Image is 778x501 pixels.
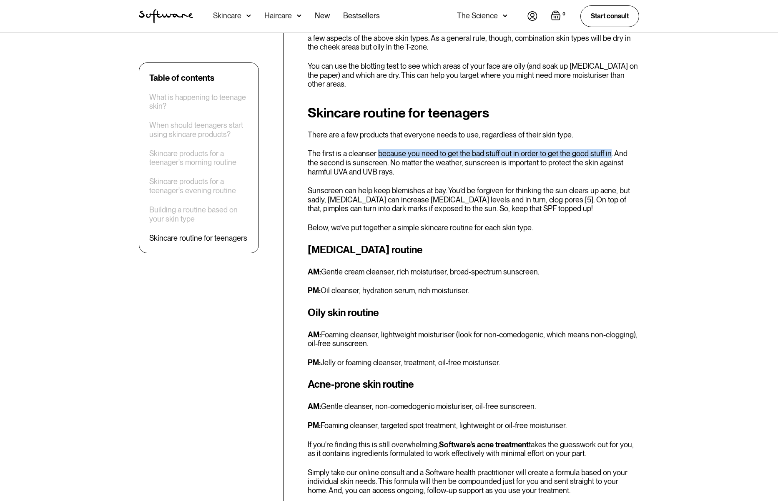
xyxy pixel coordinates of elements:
[308,421,639,430] p: Foaming cleanser, targeted spot treatment, lightweight or oil-free moisturiser.
[308,358,639,367] p: Jelly or foaming cleanser, treatment, oil-free moisturiser.
[439,440,529,449] a: Software's acne treatment
[308,377,639,392] h3: Acne-prone skin routine
[297,12,301,20] img: arrow down
[149,205,248,223] a: Building a routine based on your skin type
[308,267,639,277] p: Gentle cream cleanser, rich moisturiser, broad-spectrum sunscreen.
[213,12,241,20] div: Skincare
[457,12,498,20] div: The Science
[308,223,639,232] p: Below, we’ve put together a simple skincare routine for each skin type.
[246,12,251,20] img: arrow down
[308,421,321,430] strong: PM:
[139,9,193,23] a: home
[308,149,639,176] p: The first is a cleanser because you need to get the bad stuff out in order to get the good stuff ...
[149,234,247,243] a: Skincare routine for teenagers
[308,440,639,458] p: If you're finding this is still overwhelming, takes the guesswork out for you, as it contains ing...
[308,62,639,89] p: You can use the blotting test to see which areas of your face are oily (and soak up [MEDICAL_DATA...
[308,242,639,257] h3: [MEDICAL_DATA] routine
[308,358,321,367] strong: PM:
[308,267,321,276] strong: AM:
[308,402,639,411] p: Gentle cleanser, non-comedogenic moisturiser, oil-free sunscreen.
[149,93,248,111] a: What is happening to teenage skin?
[308,330,321,339] strong: AM:
[308,468,639,495] p: Simply take our online consult and a Software health practitioner will create a formula based on ...
[149,121,248,139] a: When should teenagers start using skincare products?
[308,286,639,295] p: Oil cleanser, hydration serum, rich moisturiser.
[308,402,321,411] strong: AM:
[139,9,193,23] img: Software Logo
[149,149,248,167] a: Skincare products for a teenager's morning routine
[561,10,567,18] div: 0
[308,330,639,348] p: Foaming cleanser, lightweight moisturiser (look for non-comedogenic, which means non-clogging), o...
[149,177,248,195] a: Skincare products for a teenager's evening routine
[580,5,639,27] a: Start consult
[308,286,321,295] strong: PM:
[551,10,567,22] a: Open empty cart
[308,186,639,213] p: Sunscreen can help keep blemishes at bay. You’d be forgiven for thinking the sun clears up acne, ...
[308,305,639,320] h3: Oily skin routine
[308,25,639,52] p: Now, this is where things get a little tricky because, as the name suggests, this can be a combin...
[149,73,214,83] div: Table of contents
[503,12,507,20] img: arrow down
[308,130,639,140] p: There are a few products that everyone needs to use, regardless of their skin type.
[308,105,639,120] h2: Skincare routine for teenagers
[264,12,292,20] div: Haircare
